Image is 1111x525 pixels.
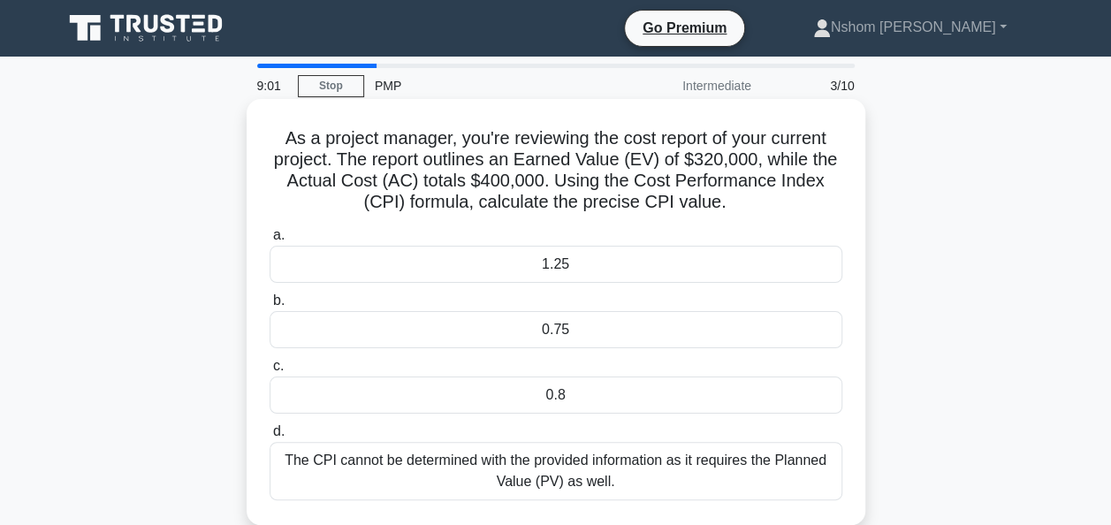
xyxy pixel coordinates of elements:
span: d. [273,423,285,438]
div: 0.8 [270,377,842,414]
span: c. [273,358,284,373]
div: The CPI cannot be determined with the provided information as it requires the Planned Value (PV) ... [270,442,842,500]
a: Stop [298,75,364,97]
a: Go Premium [632,17,737,39]
div: 1.25 [270,246,842,283]
h5: As a project manager, you're reviewing the cost report of your current project. The report outlin... [268,127,844,214]
div: 0.75 [270,311,842,348]
div: 9:01 [247,68,298,103]
div: Intermediate [607,68,762,103]
span: b. [273,293,285,308]
a: Nshom [PERSON_NAME] [771,10,1049,45]
span: a. [273,227,285,242]
div: PMP [364,68,607,103]
div: 3/10 [762,68,865,103]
